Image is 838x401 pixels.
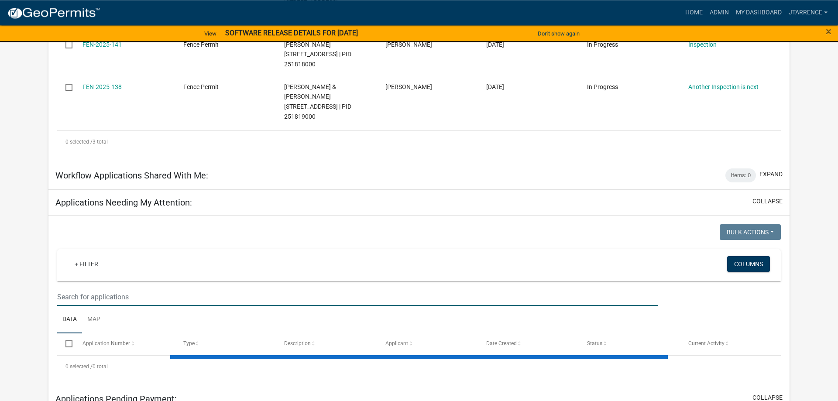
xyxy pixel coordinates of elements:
[175,333,276,354] datatable-header-cell: Type
[65,363,93,370] span: 0 selected /
[385,83,432,90] span: Craig A. Olson
[183,83,219,90] span: Fence Permit
[725,168,756,182] div: Items: 0
[57,131,781,153] div: 3 total
[55,170,208,181] h5: Workflow Applications Shared With Me:
[225,29,358,37] strong: SOFTWARE RELEASE DETAILS FOR [DATE]
[579,333,680,354] datatable-header-cell: Status
[284,83,351,120] span: OLSON, CRAIG & CHERYL 734 SHORE ACRES RD, Houston County | PID 251819000
[82,83,122,90] a: FEN-2025-138
[385,340,408,346] span: Applicant
[82,41,122,48] a: FEN-2025-141
[57,288,658,306] input: Search for applications
[57,333,74,354] datatable-header-cell: Select
[688,340,725,346] span: Current Activity
[57,356,781,377] div: 0 total
[732,4,785,21] a: My Dashboard
[680,333,781,354] datatable-header-cell: Current Activity
[752,197,783,206] button: collapse
[478,333,579,354] datatable-header-cell: Date Created
[587,83,618,90] span: In Progress
[486,340,517,346] span: Date Created
[183,340,195,346] span: Type
[57,306,82,334] a: Data
[727,256,770,272] button: Columns
[706,4,732,21] a: Admin
[74,333,175,354] datatable-header-cell: Application Number
[65,139,93,145] span: 0 selected /
[68,256,105,272] a: + Filter
[276,333,377,354] datatable-header-cell: Description
[82,306,106,334] a: Map
[688,41,717,48] a: Inspection
[486,41,504,48] span: 05/06/2025
[82,340,130,346] span: Application Number
[183,41,219,48] span: Fence Permit
[587,41,618,48] span: In Progress
[284,41,351,68] span: JOHNSON,SALLY A 730 SHORE ACRES RD, Houston County | PID 251818000
[826,25,831,38] span: ×
[759,170,783,179] button: expand
[201,26,220,41] a: View
[48,216,790,386] div: collapse
[826,26,831,37] button: Close
[688,83,759,90] a: Another Inspection is next
[385,41,432,48] span: Sally Johnson
[486,83,504,90] span: 05/04/2025
[682,4,706,21] a: Home
[534,26,583,41] button: Don't show again
[377,333,478,354] datatable-header-cell: Applicant
[587,340,602,346] span: Status
[55,197,192,208] h5: Applications Needing My Attention:
[720,224,781,240] button: Bulk Actions
[284,340,311,346] span: Description
[785,4,831,21] a: jtarrence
